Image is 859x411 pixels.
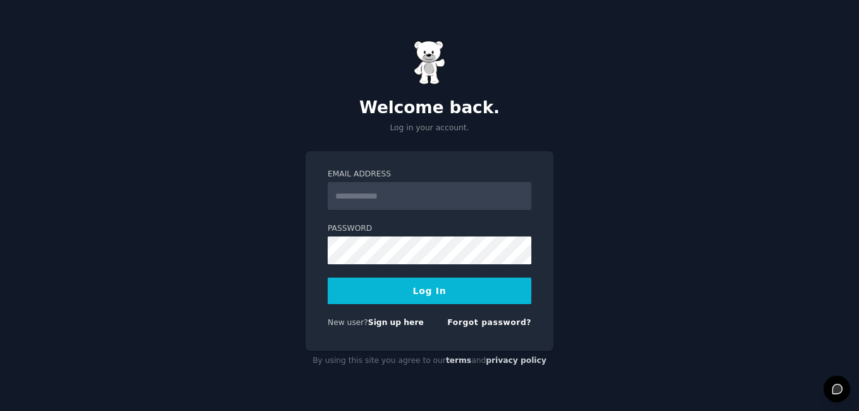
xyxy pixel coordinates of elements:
h2: Welcome back. [306,98,553,118]
img: Gummy Bear [414,40,445,85]
button: Log In [328,278,531,304]
p: Log in your account. [306,123,553,134]
label: Email Address [328,169,531,180]
label: Password [328,223,531,235]
a: Forgot password? [447,318,531,327]
span: New user? [328,318,368,327]
a: Sign up here [368,318,424,327]
div: By using this site you agree to our and [306,351,553,371]
a: terms [446,356,471,365]
a: privacy policy [486,356,547,365]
